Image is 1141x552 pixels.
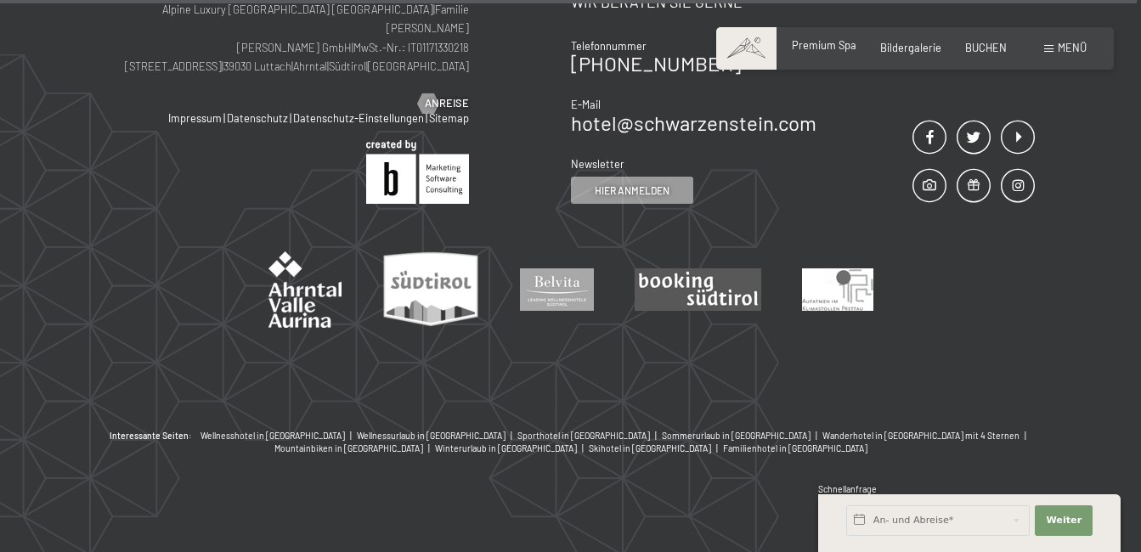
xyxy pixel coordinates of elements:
a: Datenschutz-Einstellungen [293,111,424,125]
span: Mountainbiken in [GEOGRAPHIC_DATA] [274,443,423,453]
a: [PHONE_NUMBER] [571,51,741,76]
img: Brandnamic GmbH | Leading Hospitality Solutions [366,140,469,204]
span: Schnellanfrage [818,484,877,494]
a: Winterurlaub in [GEOGRAPHIC_DATA] | [435,442,589,455]
span: | [426,111,427,125]
span: | [579,443,589,453]
button: Weiter [1035,505,1093,536]
a: Impressum [168,111,222,125]
a: Bildergalerie [880,41,941,54]
span: Weiter [1046,514,1082,527]
span: Sommerurlaub in [GEOGRAPHIC_DATA] [662,431,811,441]
a: Sporthotel in [GEOGRAPHIC_DATA] | [517,430,662,442]
span: | [425,443,435,453]
span: | [222,59,223,73]
a: BUCHEN [965,41,1007,54]
span: Winterurlaub in [GEOGRAPHIC_DATA] [435,443,577,453]
span: | [291,59,293,73]
span: Hier anmelden [595,183,669,198]
b: Interessante Seiten: [110,430,192,442]
a: Wellnessurlaub in [GEOGRAPHIC_DATA] | [357,430,517,442]
a: Sitemap [429,111,469,125]
span: E-Mail [571,98,601,111]
span: Wanderhotel in [GEOGRAPHIC_DATA] mit 4 Sternen [822,431,1020,441]
a: Mountainbiken in [GEOGRAPHIC_DATA] | [274,442,435,455]
a: Wanderhotel in [GEOGRAPHIC_DATA] mit 4 Sternen | [822,430,1031,442]
span: | [812,431,822,441]
a: Anreise [418,96,469,111]
a: Skihotel in [GEOGRAPHIC_DATA] | [589,442,723,455]
span: | [223,111,225,125]
span: Newsletter [571,157,624,171]
span: | [327,59,329,73]
a: Wellnesshotel in [GEOGRAPHIC_DATA] | [201,430,357,442]
a: Sommerurlaub in [GEOGRAPHIC_DATA] | [662,430,822,442]
span: | [1021,431,1031,441]
span: | [347,431,357,441]
span: Familienhotel in [GEOGRAPHIC_DATA] [723,443,867,453]
a: hotel@schwarzenstein.com [571,110,816,135]
a: Premium Spa [792,38,856,52]
span: Sporthotel in [GEOGRAPHIC_DATA] [517,431,650,441]
span: | [352,41,353,54]
span: Anreise [425,96,469,111]
span: | [652,431,662,441]
span: Wellnessurlaub in [GEOGRAPHIC_DATA] [357,431,506,441]
span: | [507,431,517,441]
span: Telefonnummer [571,39,647,53]
span: Menü [1058,41,1087,54]
span: | [433,3,435,16]
span: | [290,111,291,125]
span: | [713,443,723,453]
span: | [366,59,368,73]
span: Wellnesshotel in [GEOGRAPHIC_DATA] [201,431,345,441]
a: Familienhotel in [GEOGRAPHIC_DATA] [723,442,867,455]
a: Datenschutz [227,111,288,125]
span: Skihotel in [GEOGRAPHIC_DATA] [589,443,711,453]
